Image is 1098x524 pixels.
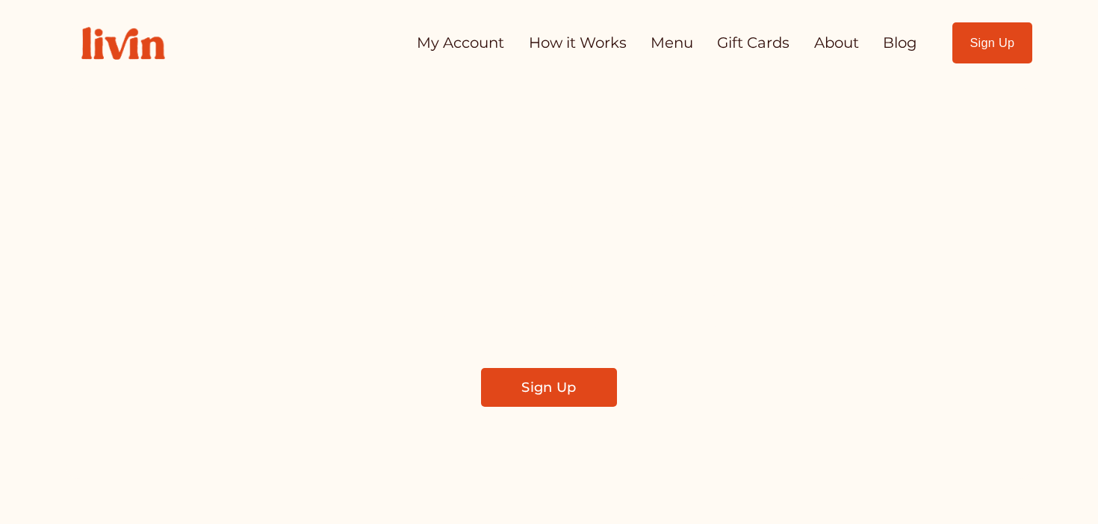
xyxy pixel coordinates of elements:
a: Gift Cards [717,28,790,58]
img: Livin [66,11,181,75]
span: Take Back Your Evenings [235,175,863,248]
span: Find a local chef who prepares customized, healthy meals in your kitchen [303,272,795,337]
a: Blog [883,28,917,58]
a: Sign Up [481,368,616,407]
a: About [814,28,859,58]
a: Menu [651,28,693,58]
a: How it Works [529,28,627,58]
a: My Account [417,28,504,58]
a: Sign Up [952,22,1032,63]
